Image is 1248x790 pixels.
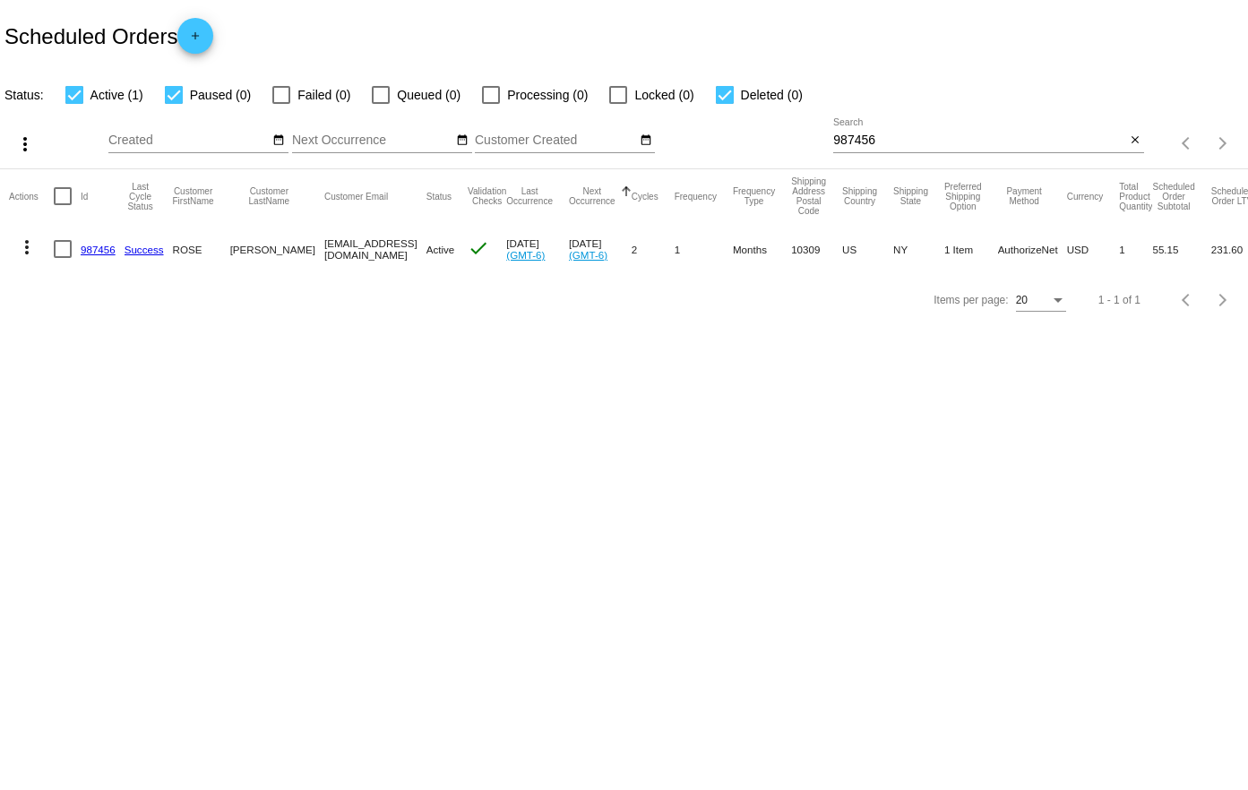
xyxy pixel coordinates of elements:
mat-select: Items per page: [1016,295,1066,307]
mat-cell: 1 [1119,223,1152,275]
span: Active (1) [90,84,143,106]
button: Change sorting for CustomerFirstName [173,186,214,206]
button: Change sorting for Cycles [632,191,658,202]
a: Success [125,244,164,255]
input: Next Occurrence [292,133,453,148]
mat-icon: check [468,237,489,259]
mat-cell: USD [1067,223,1120,275]
div: 1 - 1 of 1 [1098,294,1140,306]
button: Change sorting for FrequencyType [733,186,775,206]
span: Status: [4,88,44,102]
button: Next page [1205,125,1241,161]
mat-icon: close [1129,133,1141,148]
mat-cell: Months [733,223,791,275]
div: Items per page: [934,294,1008,306]
span: Processing (0) [507,84,588,106]
button: Change sorting for CustomerEmail [324,191,388,202]
button: Change sorting for LastProcessingCycleId [125,182,157,211]
button: Change sorting for Status [426,191,452,202]
span: Locked (0) [634,84,693,106]
span: Paused (0) [190,84,251,106]
button: Next page [1205,282,1241,318]
a: (GMT-6) [569,249,607,261]
mat-header-cell: Actions [9,169,54,223]
input: Search [833,133,1125,148]
mat-icon: date_range [456,133,469,148]
button: Change sorting for CustomerLastName [230,186,308,206]
mat-cell: AuthorizeNet [998,223,1067,275]
mat-icon: date_range [640,133,652,148]
button: Change sorting for Subtotal [1152,182,1194,211]
mat-cell: 1 [675,223,733,275]
span: Active [426,244,455,255]
input: Customer Created [475,133,636,148]
span: 20 [1016,294,1028,306]
button: Change sorting for LastOccurrenceUtc [506,186,553,206]
span: Failed (0) [297,84,350,106]
mat-cell: 1 Item [944,223,998,275]
h2: Scheduled Orders [4,18,213,54]
mat-cell: [EMAIL_ADDRESS][DOMAIN_NAME] [324,223,426,275]
mat-header-cell: Validation Checks [468,169,506,223]
mat-cell: 10309 [791,223,842,275]
mat-header-cell: Total Product Quantity [1119,169,1152,223]
button: Previous page [1169,282,1205,318]
a: (GMT-6) [506,249,545,261]
mat-cell: [PERSON_NAME] [230,223,324,275]
button: Change sorting for PaymentMethod.Type [998,186,1051,206]
mat-icon: add [185,30,206,51]
button: Change sorting for PreferredShippingOption [944,182,982,211]
mat-cell: 55.15 [1152,223,1210,275]
mat-cell: NY [893,223,944,275]
button: Change sorting for ShippingPostcode [791,176,826,216]
mat-cell: [DATE] [506,223,569,275]
button: Change sorting for Frequency [675,191,717,202]
input: Created [108,133,270,148]
mat-icon: more_vert [14,133,36,155]
button: Change sorting for NextOccurrenceUtc [569,186,615,206]
a: 987456 [81,244,116,255]
button: Clear [1125,132,1144,150]
span: Queued (0) [397,84,460,106]
mat-icon: date_range [272,133,285,148]
mat-cell: US [842,223,893,275]
mat-cell: 2 [632,223,675,275]
mat-icon: more_vert [16,236,38,258]
span: Deleted (0) [741,84,803,106]
button: Change sorting for ShippingCountry [842,186,877,206]
mat-cell: [DATE] [569,223,632,275]
button: Change sorting for CurrencyIso [1067,191,1104,202]
button: Previous page [1169,125,1205,161]
button: Change sorting for Id [81,191,88,202]
mat-cell: ROSE [173,223,230,275]
button: Change sorting for ShippingState [893,186,928,206]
